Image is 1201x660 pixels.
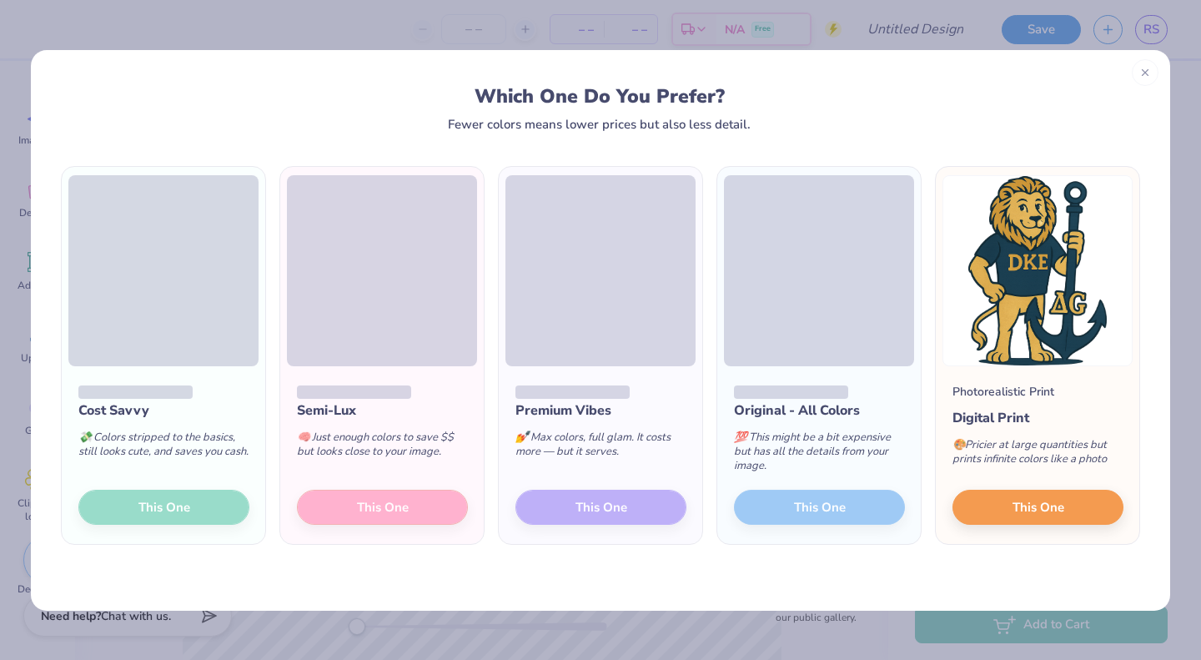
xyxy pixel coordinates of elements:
span: 🎨 [952,437,966,452]
button: This One [952,490,1123,525]
div: Premium Vibes [515,401,686,421]
div: Photorealistic Print [952,383,1054,401]
div: Digital Print [952,408,1123,428]
div: Fewer colors means lower prices but also less detail. [448,118,751,131]
div: Just enough colors to save $$ but looks close to your image. [297,421,468,476]
div: Cost Savvy [78,401,249,421]
span: 💸 [78,430,92,445]
div: Which One Do You Prefer? [77,85,1123,108]
span: 💅 [515,430,529,445]
div: Semi-Lux [297,401,468,421]
img: Photorealistic preview [942,175,1133,366]
div: This might be a bit expensive but has all the details from your image. [734,421,905,490]
div: Original - All Colors [734,401,905,421]
span: This One [1013,497,1064,516]
span: 💯 [734,430,747,445]
span: 🧠 [297,430,310,445]
div: Colors stripped to the basics, still looks cute, and saves you cash. [78,421,249,476]
div: Pricier at large quantities but prints infinite colors like a photo [952,428,1123,483]
div: Max colors, full glam. It costs more — but it serves. [515,421,686,476]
